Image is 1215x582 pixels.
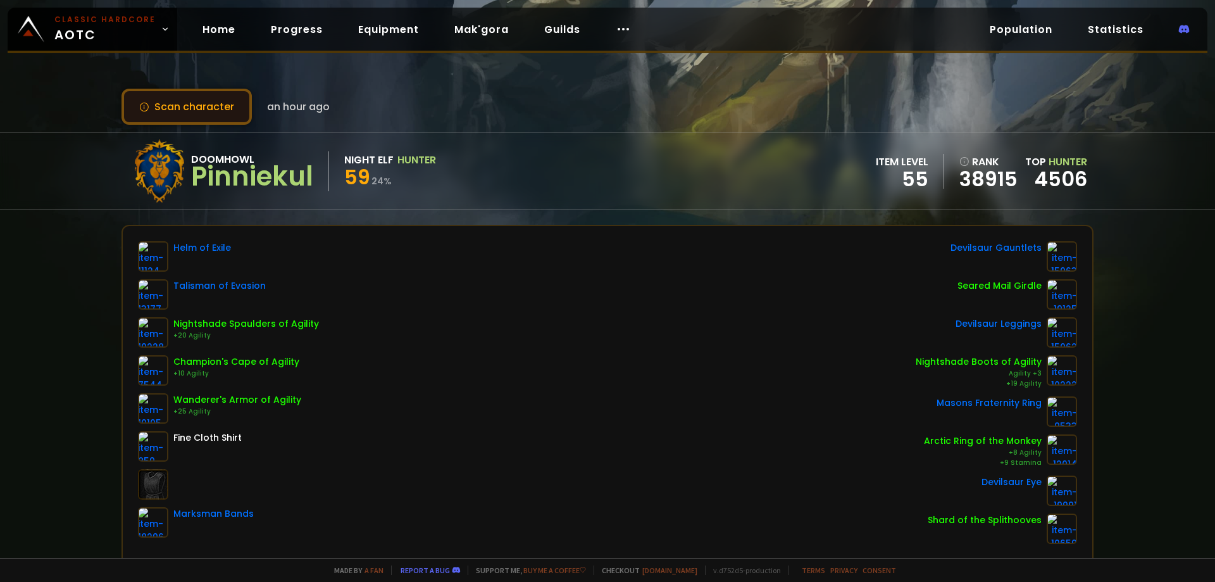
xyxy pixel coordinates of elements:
div: 55 [876,170,928,189]
span: Hunter [1049,155,1087,169]
img: item-11124 [138,241,168,272]
div: Marksman Bands [173,507,254,521]
div: Devilsaur Leggings [956,317,1042,331]
div: Arctic Ring of the Monkey [924,434,1042,448]
img: item-9533 [1047,396,1077,427]
div: Hunter [397,152,436,168]
span: Made by [327,566,383,575]
img: item-18296 [138,507,168,538]
img: item-13177 [138,279,168,310]
div: Seared Mail Girdle [957,279,1042,293]
div: Wanderer's Armor of Agility [173,393,301,407]
div: Pinniekul [191,167,313,186]
span: AOTC [54,14,156,44]
div: Agility +3 [916,369,1042,379]
div: Fine Cloth Shirt [173,431,242,445]
div: +20 Agility [173,331,319,341]
img: item-10659 [1047,514,1077,544]
img: item-15062 [1047,317,1077,348]
a: Report a bug [401,566,450,575]
a: Buy me a coffee [523,566,586,575]
div: Nightshade Spaulders of Agility [173,317,319,331]
div: Helm of Exile [173,241,231,255]
div: Devilsaur Eye [981,476,1042,489]
a: 38915 [959,170,1018,189]
img: item-10105 [138,393,168,424]
div: rank [959,154,1018,170]
small: 24 % [371,175,392,187]
a: Terms [802,566,825,575]
div: Doomhowl [191,151,313,167]
img: item-859 [138,431,168,462]
div: Shard of the Splithooves [928,514,1042,527]
div: item level [876,154,928,170]
div: Champion's Cape of Agility [173,355,299,369]
div: Nightshade Boots of Agility [916,355,1042,369]
div: +25 Agility [173,407,301,417]
img: item-10222 [1047,355,1077,386]
span: an hour ago [267,99,330,115]
div: Devilsaur Gauntlets [950,241,1042,255]
img: item-15063 [1047,241,1077,272]
span: v. d752d5 - production [705,566,781,575]
a: Home [192,16,246,42]
span: Support me, [468,566,586,575]
button: Scan character [121,89,252,125]
img: item-10228 [138,317,168,348]
span: 59 [344,163,370,191]
div: +9 Stamina [924,458,1042,468]
div: +10 Agility [173,369,299,379]
a: Equipment [348,16,429,42]
img: item-19991 [1047,476,1077,506]
a: Mak'gora [444,16,519,42]
small: Classic Hardcore [54,14,156,25]
img: item-12014 [1047,434,1077,465]
a: Consent [863,566,896,575]
img: item-19125 [1047,279,1077,310]
a: Progress [261,16,333,42]
div: Top [1025,154,1087,170]
a: [DOMAIN_NAME] [642,566,697,575]
a: Guilds [534,16,590,42]
span: Checkout [594,566,697,575]
a: a fan [364,566,383,575]
div: Talisman of Evasion [173,279,266,293]
a: Privacy [830,566,857,575]
div: +19 Agility [916,379,1042,389]
div: +8 Agility [924,448,1042,458]
img: item-7544 [138,355,168,386]
a: Statistics [1078,16,1154,42]
a: Classic HardcoreAOTC [8,8,177,51]
a: Population [980,16,1062,42]
div: Masons Fraternity Ring [937,396,1042,410]
a: 4506 [1035,165,1087,193]
div: Night Elf [344,152,394,168]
